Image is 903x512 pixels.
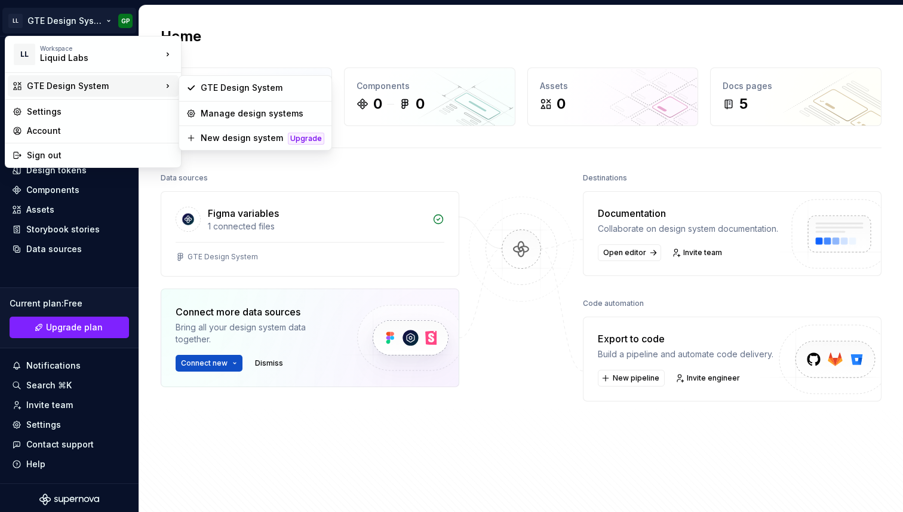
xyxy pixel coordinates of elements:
[27,149,174,161] div: Sign out
[201,108,324,119] div: Manage design systems
[201,82,324,94] div: GTE Design System
[288,133,324,145] div: Upgrade
[40,52,142,64] div: Liquid Labs
[27,80,162,92] div: GTE Design System
[27,106,174,118] div: Settings
[201,132,283,144] div: New design system
[40,45,162,52] div: Workspace
[27,125,174,137] div: Account
[14,44,35,65] div: LL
